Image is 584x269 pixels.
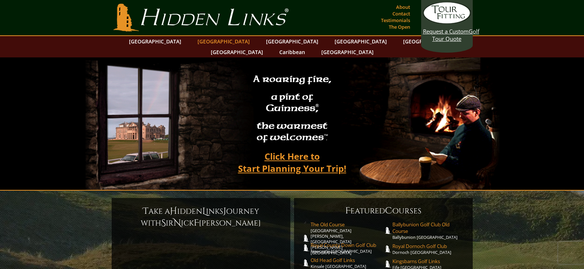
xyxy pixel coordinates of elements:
[387,22,412,32] a: The Open
[399,36,459,47] a: [GEOGRAPHIC_DATA]
[331,36,391,47] a: [GEOGRAPHIC_DATA]
[311,257,384,263] span: Old Head Golf Links
[119,205,283,229] h6: ake a idden inks ourney with ir ick [PERSON_NAME]
[392,221,465,234] span: Ballybunion Golf Club Old Course
[392,243,465,255] a: Royal Dornoch Golf ClubDornoch [GEOGRAPHIC_DATA]
[392,221,465,240] a: Ballybunion Golf Club Old CourseBallybunion [GEOGRAPHIC_DATA]
[248,70,336,148] h2: A roaring fire, a pint of Guinness , the warmest of welcomes™.
[207,47,267,57] a: [GEOGRAPHIC_DATA]
[311,257,384,269] a: Old Head Golf LinksKinsale [GEOGRAPHIC_DATA]
[194,217,199,229] span: F
[143,205,148,217] span: T
[392,243,465,249] span: Royal Dornoch Golf Club
[170,205,177,217] span: H
[318,47,377,57] a: [GEOGRAPHIC_DATA]
[202,205,206,217] span: L
[262,36,322,47] a: [GEOGRAPHIC_DATA]
[379,15,412,25] a: Testimonials
[391,8,412,19] a: Contact
[385,205,392,217] span: C
[311,221,384,255] a: The Old Course[GEOGRAPHIC_DATA][PERSON_NAME], [GEOGRAPHIC_DATA][PERSON_NAME] [GEOGRAPHIC_DATA]
[161,217,166,229] span: S
[345,205,350,217] span: F
[394,2,412,12] a: About
[311,242,384,248] span: Royal County Down Golf Club
[174,217,181,229] span: N
[276,47,309,57] a: Caribbean
[223,205,226,217] span: J
[125,36,185,47] a: [GEOGRAPHIC_DATA]
[311,221,384,228] span: The Old Course
[423,28,469,35] span: Request a Custom
[423,2,471,42] a: Request a CustomGolf Tour Quote
[231,148,354,177] a: Click Here toStart Planning Your Trip!
[301,205,465,217] h6: eatured ourses
[194,36,253,47] a: [GEOGRAPHIC_DATA]
[311,242,384,254] a: Royal County Down Golf ClubNewcastle [GEOGRAPHIC_DATA]
[392,258,465,265] span: Kingsbarns Golf Links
